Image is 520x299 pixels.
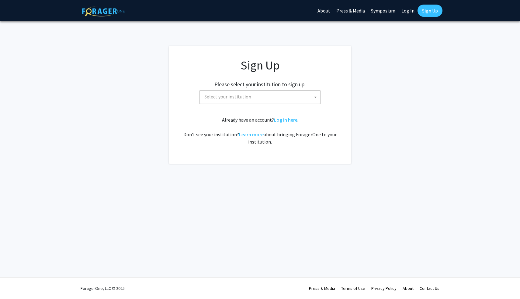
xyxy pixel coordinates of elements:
[274,117,297,123] a: Log in here
[204,94,251,100] span: Select your institution
[82,6,125,16] img: ForagerOne Logo
[202,91,321,103] span: Select your institution
[199,90,321,104] span: Select your institution
[341,286,365,291] a: Terms of Use
[81,278,125,299] div: ForagerOne, LLC © 2025
[181,116,339,145] div: Already have an account? . Don't see your institution? about bringing ForagerOne to your institut...
[181,58,339,73] h1: Sign Up
[309,286,335,291] a: Press & Media
[214,81,306,88] h2: Please select your institution to sign up:
[420,286,439,291] a: Contact Us
[418,5,442,17] a: Sign Up
[239,131,264,137] a: Learn more about bringing ForagerOne to your institution
[403,286,414,291] a: About
[371,286,397,291] a: Privacy Policy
